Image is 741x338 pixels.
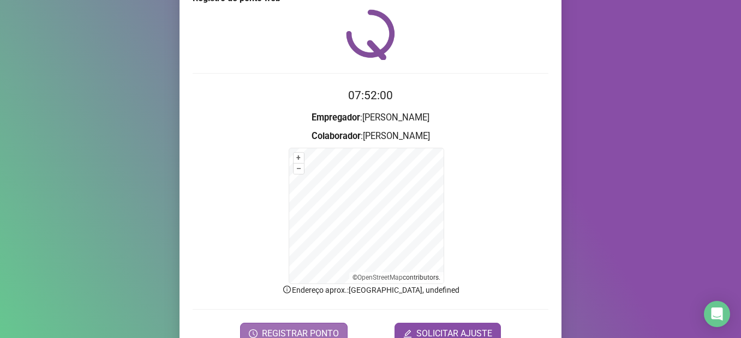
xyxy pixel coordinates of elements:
[312,131,361,141] strong: Colaborador
[312,112,360,123] strong: Empregador
[348,89,393,102] time: 07:52:00
[193,284,548,296] p: Endereço aprox. : [GEOGRAPHIC_DATA], undefined
[249,329,258,338] span: clock-circle
[346,9,395,60] img: QRPoint
[193,111,548,125] h3: : [PERSON_NAME]
[704,301,730,327] div: Open Intercom Messenger
[357,274,403,281] a: OpenStreetMap
[282,285,292,294] span: info-circle
[294,153,304,163] button: +
[403,329,412,338] span: edit
[352,274,440,281] li: © contributors.
[294,164,304,174] button: –
[193,129,548,143] h3: : [PERSON_NAME]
